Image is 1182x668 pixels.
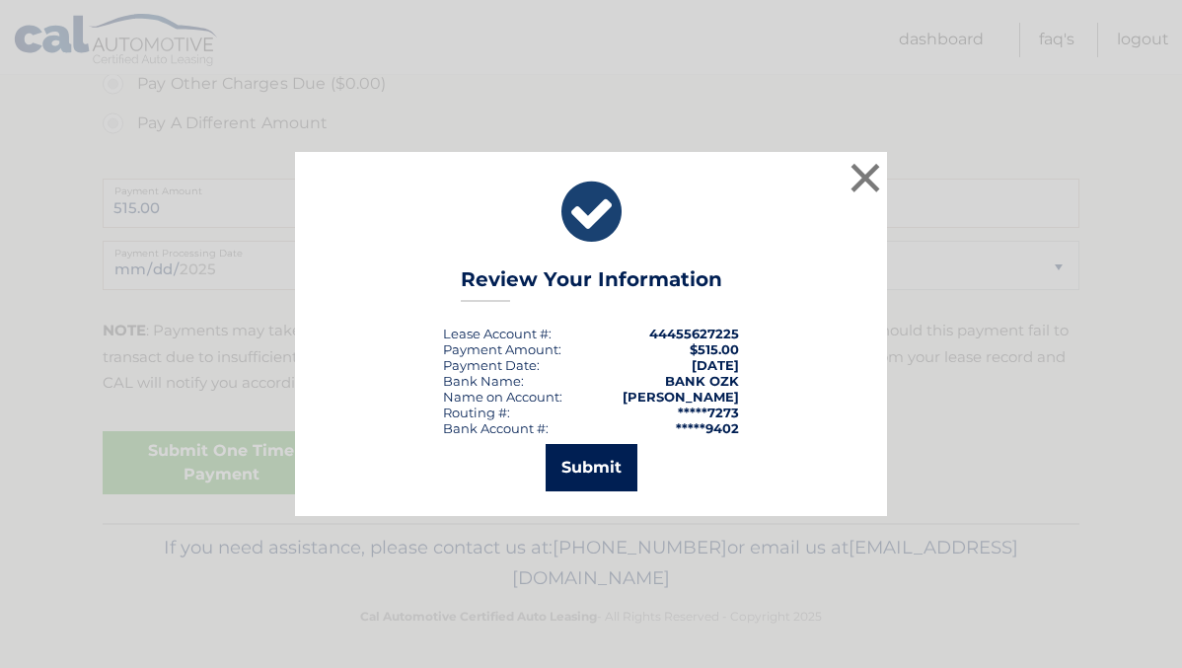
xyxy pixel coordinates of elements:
div: Bank Name: [443,373,524,389]
button: × [846,158,885,197]
div: : [443,357,540,373]
div: Bank Account #: [443,420,549,436]
strong: [PERSON_NAME] [623,389,739,405]
span: Payment Date [443,357,537,373]
div: Name on Account: [443,389,562,405]
span: $515.00 [690,341,739,357]
div: Routing #: [443,405,510,420]
span: [DATE] [692,357,739,373]
h3: Review Your Information [461,267,722,302]
strong: 44455627225 [649,326,739,341]
div: Lease Account #: [443,326,552,341]
strong: BANK OZK [665,373,739,389]
div: Payment Amount: [443,341,561,357]
button: Submit [546,444,637,491]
